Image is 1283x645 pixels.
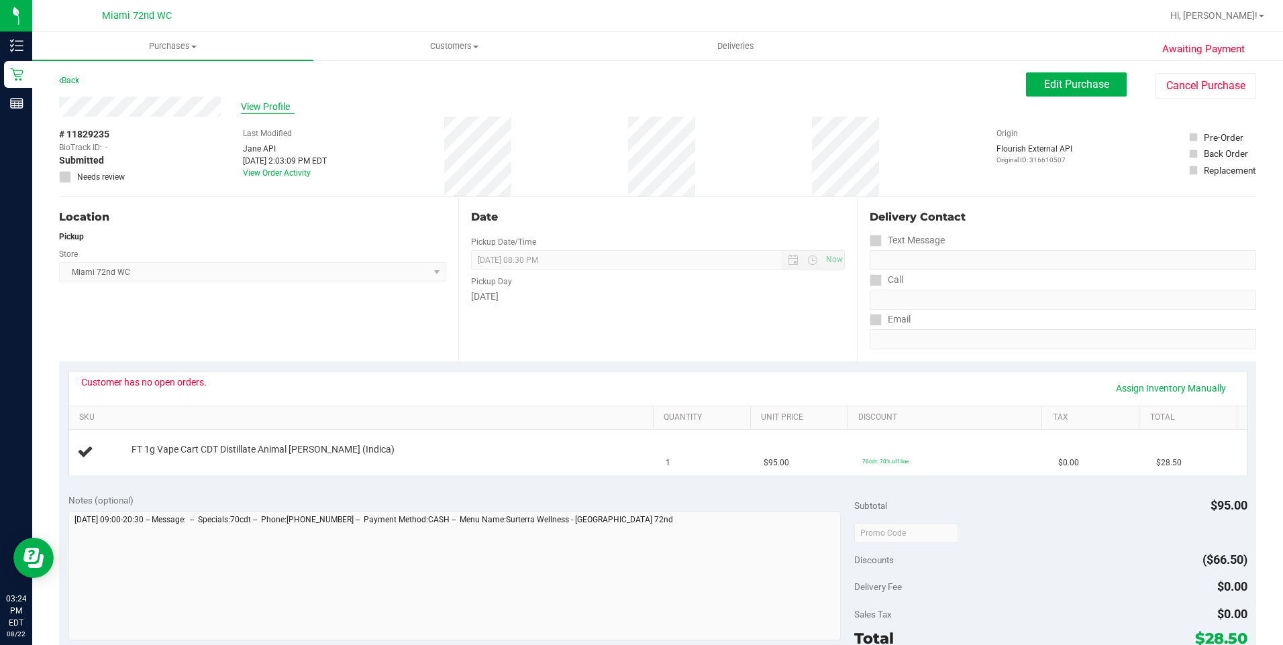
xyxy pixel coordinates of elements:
label: Pickup Day [471,276,512,288]
span: FT 1g Vape Cart CDT Distillate Animal [PERSON_NAME] (Indica) [132,443,395,456]
label: Email [870,310,911,329]
span: Customers [314,40,594,52]
label: Pickup Date/Time [471,236,536,248]
span: Awaiting Payment [1162,42,1245,57]
a: Discount [858,412,1037,423]
span: ($66.50) [1202,552,1247,567]
iframe: Resource center [13,538,54,578]
span: 1 [666,457,670,469]
div: Delivery Contact [870,209,1256,225]
span: Miami 72nd WC [102,10,172,21]
p: Original ID: 316610507 [996,155,1072,165]
a: Quantity [664,412,745,423]
label: Text Message [870,231,945,250]
a: Total [1150,412,1231,423]
p: 03:24 PM EDT [6,593,26,629]
span: 70cdt: 70% off line [862,458,909,465]
div: Back Order [1204,147,1248,160]
a: Assign Inventory Manually [1107,377,1235,400]
div: Pre-Order [1204,131,1243,144]
span: Edit Purchase [1044,78,1109,91]
span: Delivery Fee [854,581,902,592]
button: Edit Purchase [1026,72,1127,97]
div: [DATE] 2:03:09 PM EDT [243,155,327,167]
span: Subtotal [854,500,887,511]
span: Notes (optional) [68,495,134,506]
span: $0.00 [1217,579,1247,593]
span: $95.00 [764,457,789,469]
div: Jane API [243,143,327,155]
a: SKU [79,412,648,423]
div: Customer has no open orders. [81,377,207,388]
span: $0.00 [1217,607,1247,621]
label: Call [870,270,903,290]
span: Hi, [PERSON_NAME]! [1170,10,1258,21]
input: Format: (999) 999-9999 [870,290,1256,310]
div: [DATE] [471,290,845,304]
a: Purchases [32,32,313,60]
inline-svg: Inventory [10,39,23,52]
span: Discounts [854,548,894,572]
inline-svg: Retail [10,68,23,81]
span: - [105,141,107,154]
button: Cancel Purchase [1156,73,1256,99]
span: $0.00 [1058,457,1079,469]
div: Location [59,209,446,225]
label: Store [59,248,78,260]
div: Replacement [1204,164,1255,177]
span: $95.00 [1211,498,1247,512]
input: Promo Code [854,523,958,543]
span: BioTrack ID: [59,141,102,154]
a: Customers [313,32,595,60]
input: Format: (999) 999-9999 [870,250,1256,270]
span: # 11829235 [59,127,109,141]
inline-svg: Reports [10,97,23,110]
span: Sales Tax [854,609,892,620]
span: $28.50 [1156,457,1182,469]
p: 08/22 [6,629,26,639]
span: Purchases [32,40,313,52]
a: Back [59,76,79,85]
span: View Profile [241,100,295,114]
strong: Pickup [59,232,84,241]
span: Deliveries [699,40,772,52]
a: Deliveries [595,32,876,60]
span: Needs review [77,171,125,183]
a: Unit Price [761,412,842,423]
div: Date [471,209,845,225]
label: Origin [996,127,1018,139]
a: View Order Activity [243,168,311,178]
a: Tax [1053,412,1134,423]
div: Flourish External API [996,143,1072,165]
label: Last Modified [243,127,292,139]
span: Submitted [59,154,104,168]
